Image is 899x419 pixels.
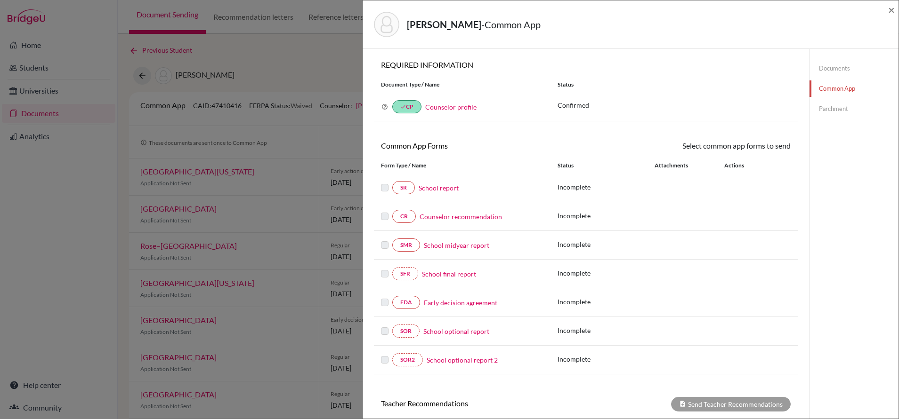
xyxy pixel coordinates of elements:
div: Attachments [655,161,713,170]
h6: Common App Forms [374,141,586,150]
a: Documents [810,60,899,77]
a: Early decision agreement [424,298,497,308]
p: Incomplete [558,239,655,249]
span: × [888,3,895,16]
div: Status [551,80,798,89]
p: Incomplete [558,182,655,192]
a: Parchment [810,101,899,117]
a: Counselor profile [425,103,477,111]
a: CR [392,210,416,223]
a: SOR [392,324,420,338]
div: Select common app forms to send [586,140,798,151]
i: done [400,104,406,110]
div: Document Type / Name [374,80,551,89]
a: SOR2 [392,353,423,366]
p: Incomplete [558,268,655,278]
p: Incomplete [558,354,655,364]
h6: Teacher Recommendations [374,399,586,408]
div: Status [558,161,655,170]
h6: REQUIRED INFORMATION [374,60,798,69]
a: Common App [810,80,899,97]
a: School optional report 2 [427,355,498,365]
a: SMR [392,238,420,252]
a: Counselor recommendation [420,212,502,221]
p: Incomplete [558,211,655,221]
a: School report [419,183,459,193]
a: School midyear report [424,240,489,250]
p: Incomplete [558,325,655,335]
button: Close [888,4,895,16]
span: - Common App [481,19,541,30]
div: Actions [713,161,771,170]
a: EDA [392,296,420,309]
a: SR [392,181,415,194]
a: School optional report [423,326,489,336]
a: School final report [422,269,476,279]
a: doneCP [392,100,421,113]
div: Send Teacher Recommendations [671,397,791,411]
a: SFR [392,267,418,280]
div: Form Type / Name [374,161,551,170]
p: Confirmed [558,100,791,110]
strong: [PERSON_NAME] [407,19,481,30]
p: Incomplete [558,297,655,307]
